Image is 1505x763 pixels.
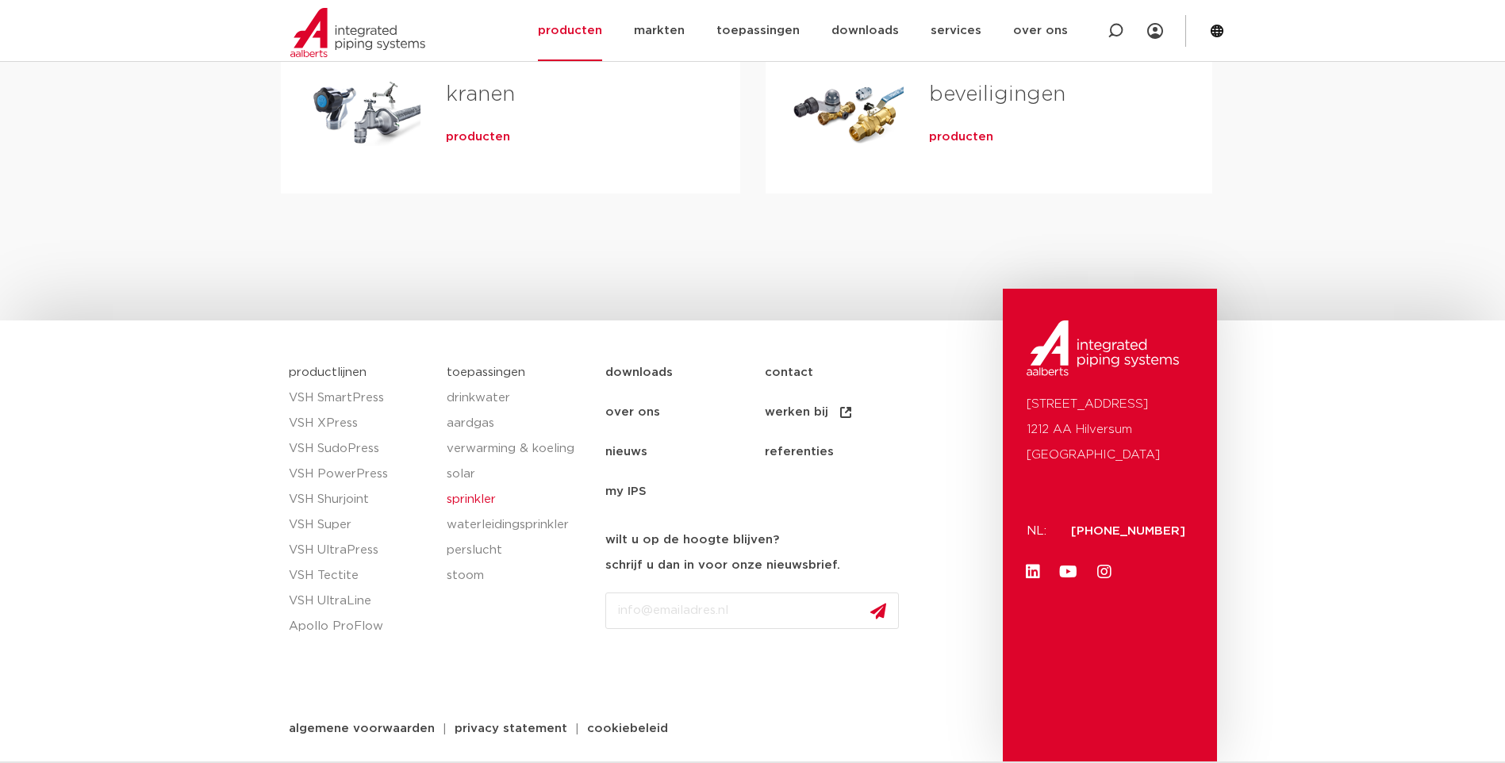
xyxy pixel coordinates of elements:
a: [PHONE_NUMBER] [1071,525,1185,537]
a: verwarming & koeling [447,436,589,462]
a: producten [929,129,993,145]
a: sprinkler [447,487,589,512]
span: privacy statement [455,723,567,734]
a: nieuws [605,432,765,472]
nav: Menu [605,353,995,512]
span: cookiebeleid [587,723,668,734]
a: contact [765,353,924,393]
strong: wilt u op de hoogte blijven? [605,534,779,546]
span: algemene voorwaarden [289,723,435,734]
strong: schrijf u dan in voor onze nieuwsbrief. [605,559,840,571]
a: over ons [605,393,765,432]
a: cookiebeleid [575,723,680,734]
img: send.svg [870,603,886,619]
iframe: reCAPTCHA [605,642,847,704]
a: downloads [605,353,765,393]
a: VSH XPress [289,411,432,436]
a: VSH SmartPress [289,385,432,411]
a: algemene voorwaarden [277,723,447,734]
a: drinkwater [447,385,589,411]
a: VSH Tectite [289,563,432,589]
a: VSH Shurjoint [289,487,432,512]
a: producten [446,129,510,145]
a: solar [447,462,589,487]
input: info@emailadres.nl [605,592,899,629]
a: aardgas [447,411,589,436]
a: stoom [447,563,589,589]
a: toepassingen [447,366,525,378]
a: VSH Super [289,512,432,538]
p: [STREET_ADDRESS] 1212 AA Hilversum [GEOGRAPHIC_DATA] [1027,392,1193,468]
p: NL: [1027,519,1052,544]
a: perslucht [447,538,589,563]
a: VSH SudoPress [289,436,432,462]
a: werken bij [765,393,924,432]
a: kranen [446,84,515,105]
a: my IPS [605,472,765,512]
a: VSH PowerPress [289,462,432,487]
a: privacy statement [443,723,579,734]
a: VSH UltraPress [289,538,432,563]
a: VSH UltraLine [289,589,432,614]
a: Apollo ProFlow [289,614,432,639]
a: productlijnen [289,366,367,378]
a: beveiligingen [929,84,1065,105]
a: waterleidingsprinkler [447,512,589,538]
a: referenties [765,432,924,472]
